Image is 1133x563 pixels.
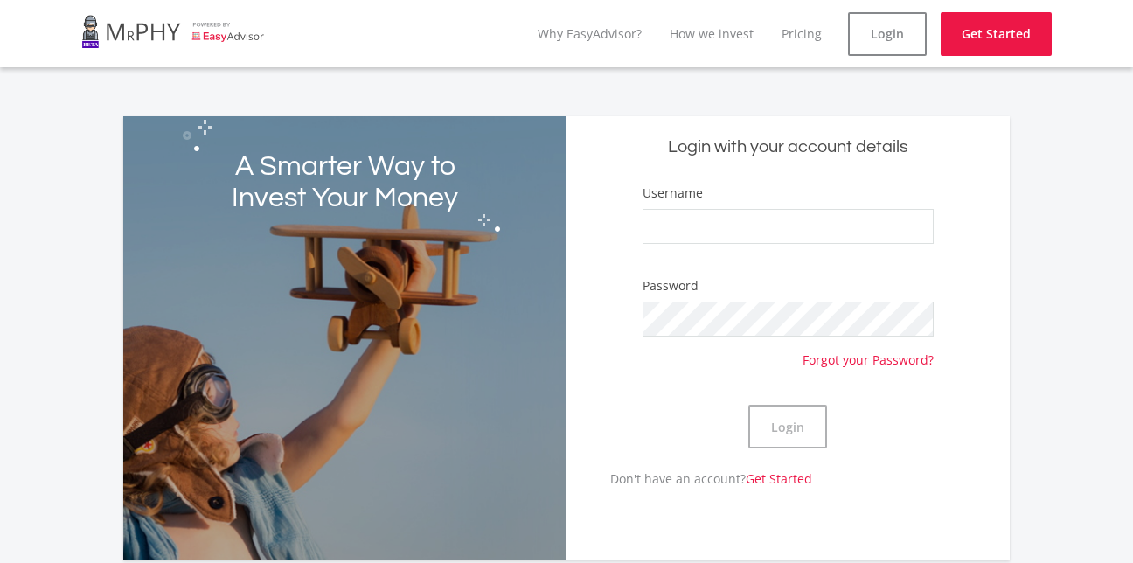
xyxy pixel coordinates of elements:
[848,12,927,56] a: Login
[670,25,754,42] a: How we invest
[782,25,822,42] a: Pricing
[746,470,812,487] a: Get Started
[580,136,997,159] h5: Login with your account details
[643,184,703,202] label: Username
[803,337,934,369] a: Forgot your Password?
[212,151,478,214] h2: A Smarter Way to Invest Your Money
[538,25,642,42] a: Why EasyAdvisor?
[748,405,827,448] button: Login
[941,12,1052,56] a: Get Started
[566,469,812,488] p: Don't have an account?
[643,277,699,295] label: Password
